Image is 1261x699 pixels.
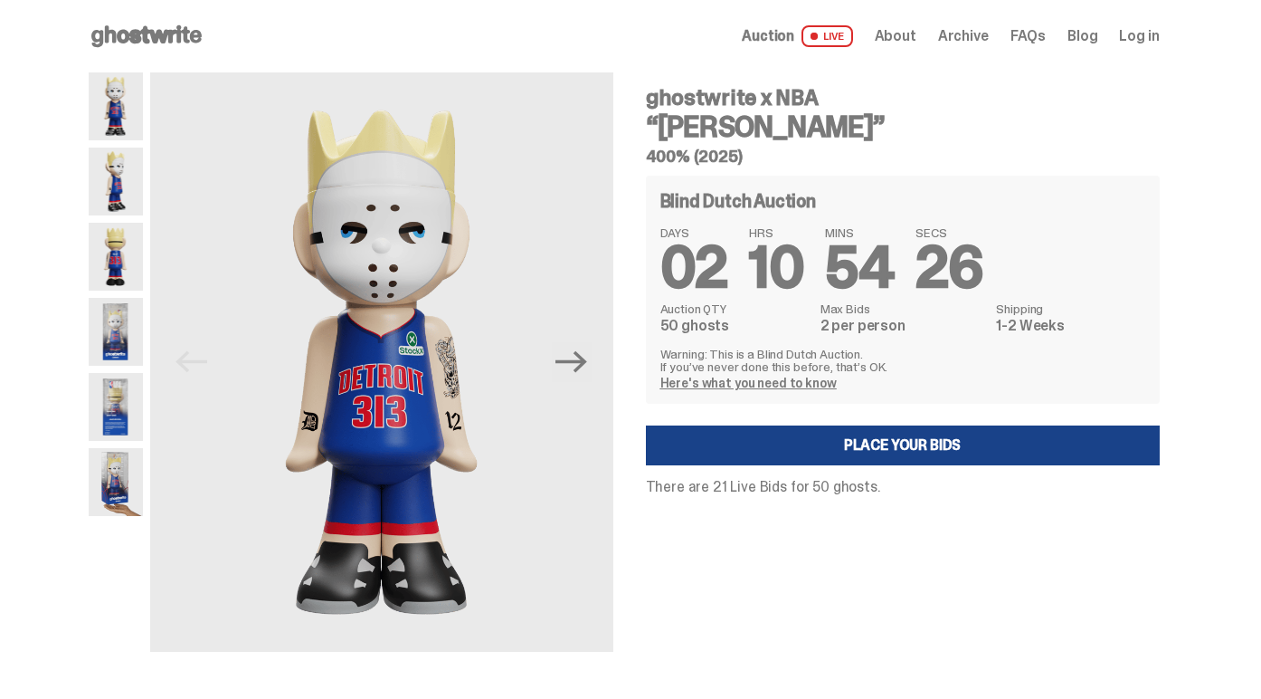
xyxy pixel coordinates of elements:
span: 10 [749,230,803,305]
img: Eminem_NBA_400_13.png [89,373,143,441]
h5: 400% (2025) [646,148,1160,165]
a: Archive [938,29,989,43]
p: There are 21 Live Bids for 50 ghosts. [646,480,1160,494]
dt: Auction QTY [660,302,810,315]
h4: ghostwrite x NBA [646,87,1160,109]
span: 02 [660,230,728,305]
p: Warning: This is a Blind Dutch Auction. If you’ve never done this before, that’s OK. [660,348,1145,373]
dd: 50 ghosts [660,319,810,333]
img: Copy%20of%20Eminem_NBA_400_6.png [89,223,143,291]
dt: Shipping [996,302,1144,315]
span: Auction [742,29,794,43]
a: FAQs [1010,29,1046,43]
img: Copy%20of%20Eminem_NBA_400_1.png [89,72,143,140]
dd: 1-2 Weeks [996,319,1144,333]
button: Next [552,342,592,382]
a: Here's what you need to know [660,375,837,391]
img: Copy%20of%20Eminem_NBA_400_1.png [150,72,613,652]
a: Log in [1119,29,1159,43]
h3: “[PERSON_NAME]” [646,112,1160,141]
span: 54 [825,230,894,305]
span: SECS [915,226,983,239]
img: Copy%20of%20Eminem_NBA_400_3.png [89,148,143,215]
a: Blog [1067,29,1097,43]
dt: Max Bids [820,302,986,315]
a: Auction LIVE [742,25,852,47]
img: eminem%20scale.png [89,448,143,516]
span: 26 [915,230,983,305]
img: Eminem_NBA_400_12.png [89,298,143,366]
a: About [875,29,916,43]
span: DAYS [660,226,728,239]
h4: Blind Dutch Auction [660,192,816,210]
dd: 2 per person [820,319,986,333]
span: MINS [825,226,894,239]
a: Place your Bids [646,426,1160,465]
span: LIVE [801,25,853,47]
span: HRS [749,226,803,239]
